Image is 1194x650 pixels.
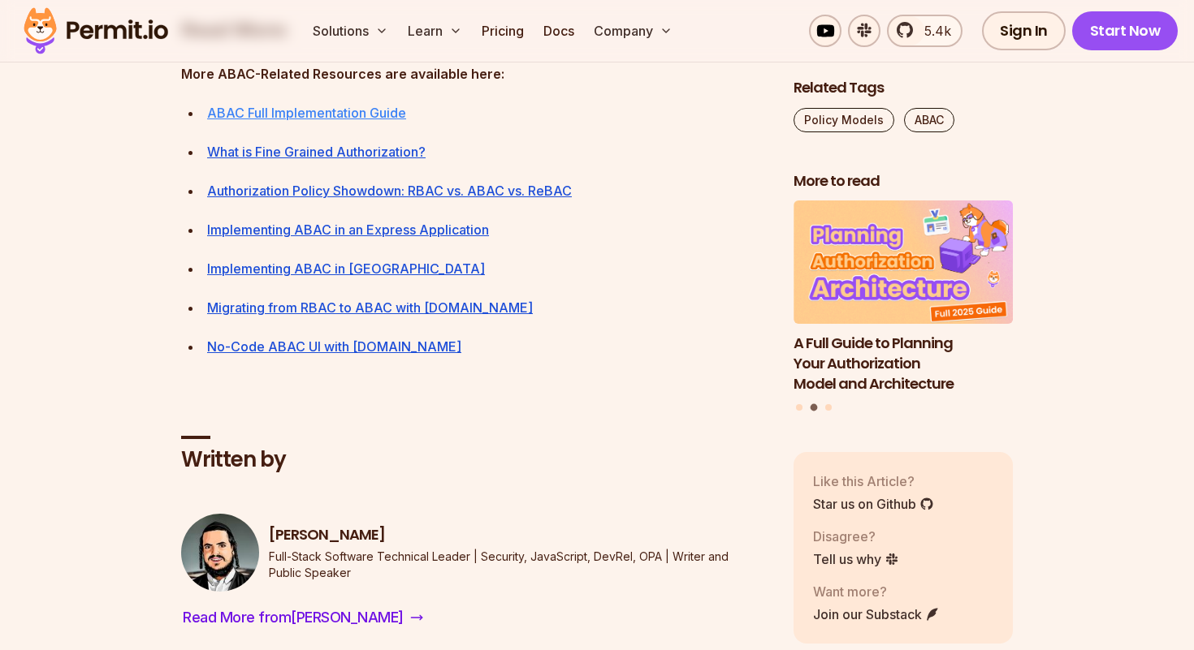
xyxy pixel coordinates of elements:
span: Read More from [PERSON_NAME] [183,606,404,629]
a: Read More from[PERSON_NAME] [181,605,425,631]
button: Go to slide 3 [825,404,832,411]
a: ABAC Full Implementation Guide [207,105,406,121]
p: Full-Stack Software Technical Leader | Security, JavaScript, DevRel, OPA | Writer and Public Speaker [269,549,768,581]
a: Join our Substack [813,605,940,624]
a: 5.4k [887,15,963,47]
a: Authorization Policy Showdown: RBAC vs. ABAC vs. ReBAC [207,183,572,199]
p: Disagree? [813,527,899,546]
a: Policy Models [794,108,894,132]
div: Posts [794,201,1013,414]
div: ⁠ [207,101,768,124]
button: Learn [401,15,469,47]
a: Star us on Github [813,494,934,514]
h2: Written by [181,446,768,475]
strong: More ABAC-Related Resources are available here: [181,66,504,82]
h3: [PERSON_NAME] [269,525,768,545]
a: Implementing ABAC in an Express Application [207,222,489,238]
button: Company [587,15,679,47]
a: A Full Guide to Planning Your Authorization Model and ArchitectureA Full Guide to Planning Your A... [794,201,1013,394]
a: Sign In [982,11,1066,50]
span: 5.4k [915,21,951,41]
a: Pricing [475,15,530,47]
li: 2 of 3 [794,201,1013,394]
h2: More to read [794,171,1013,192]
a: Start Now [1072,11,1179,50]
button: Solutions [306,15,395,47]
a: Implementing ABAC in [GEOGRAPHIC_DATA] [207,260,485,277]
h2: Related Tags [794,78,1013,98]
img: A Full Guide to Planning Your Authorization Model and Architecture [794,201,1013,325]
button: Go to slide 2 [811,404,818,411]
img: Permit logo [16,3,175,58]
a: Tell us why [813,549,899,569]
h3: A Full Guide to Planning Your Authorization Model and Architecture [794,334,1013,394]
a: No-Code ABAC UI with [DOMAIN_NAME] [207,338,461,355]
a: What is Fine Grained Authorization? [207,144,426,160]
a: Migrating from RBAC to ABAC with [DOMAIN_NAME] [207,299,533,316]
p: Like this Article? [813,471,934,491]
button: Go to slide 1 [796,404,802,411]
p: Want more? [813,582,940,601]
a: ABAC [904,108,954,132]
a: Docs [537,15,581,47]
img: Gabriel L. Manor [181,514,259,592]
